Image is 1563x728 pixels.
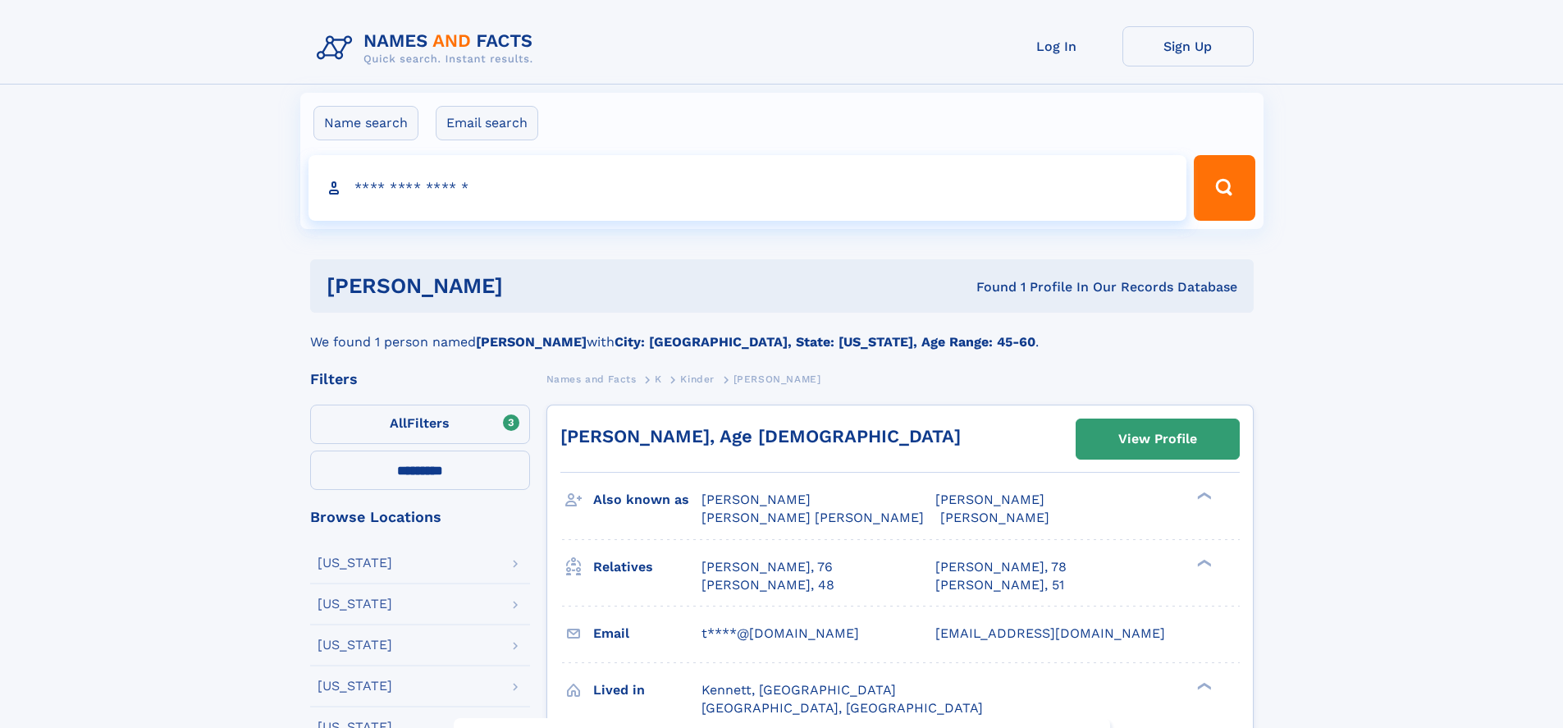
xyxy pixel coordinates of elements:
[680,373,715,385] span: Kinder
[318,556,392,570] div: [US_STATE]
[702,700,983,716] span: [GEOGRAPHIC_DATA], [GEOGRAPHIC_DATA]
[991,26,1122,66] a: Log In
[935,558,1067,576] a: [PERSON_NAME], 78
[318,598,392,611] div: [US_STATE]
[935,576,1064,594] a: [PERSON_NAME], 51
[702,576,834,594] a: [PERSON_NAME], 48
[680,369,715,389] a: Kinder
[310,510,530,524] div: Browse Locations
[310,313,1254,352] div: We found 1 person named with .
[436,106,538,140] label: Email search
[702,682,896,698] span: Kennett, [GEOGRAPHIC_DATA]
[1076,419,1239,459] a: View Profile
[593,486,702,514] h3: Also known as
[615,334,1035,350] b: City: [GEOGRAPHIC_DATA], State: [US_STATE], Age Range: 45-60
[390,415,407,431] span: All
[593,620,702,648] h3: Email
[1194,155,1255,221] button: Search Button
[935,625,1165,641] span: [EMAIL_ADDRESS][DOMAIN_NAME]
[655,373,662,385] span: K
[1193,680,1213,691] div: ❯
[1118,420,1197,458] div: View Profile
[560,426,961,446] a: [PERSON_NAME], Age [DEMOGRAPHIC_DATA]
[655,369,662,389] a: K
[546,369,637,389] a: Names and Facts
[734,373,821,385] span: [PERSON_NAME]
[702,558,833,576] a: [PERSON_NAME], 76
[327,276,740,296] h1: [PERSON_NAME]
[1122,26,1254,66] a: Sign Up
[593,553,702,581] h3: Relatives
[318,680,392,693] div: [US_STATE]
[935,492,1044,507] span: [PERSON_NAME]
[310,26,546,71] img: Logo Names and Facts
[1193,557,1213,568] div: ❯
[940,510,1049,525] span: [PERSON_NAME]
[1193,491,1213,501] div: ❯
[308,155,1187,221] input: search input
[476,334,587,350] b: [PERSON_NAME]
[310,405,530,444] label: Filters
[739,278,1237,296] div: Found 1 Profile In Our Records Database
[702,510,924,525] span: [PERSON_NAME] [PERSON_NAME]
[313,106,418,140] label: Name search
[310,372,530,387] div: Filters
[318,639,392,652] div: [US_STATE]
[593,676,702,704] h3: Lived in
[702,492,811,507] span: [PERSON_NAME]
